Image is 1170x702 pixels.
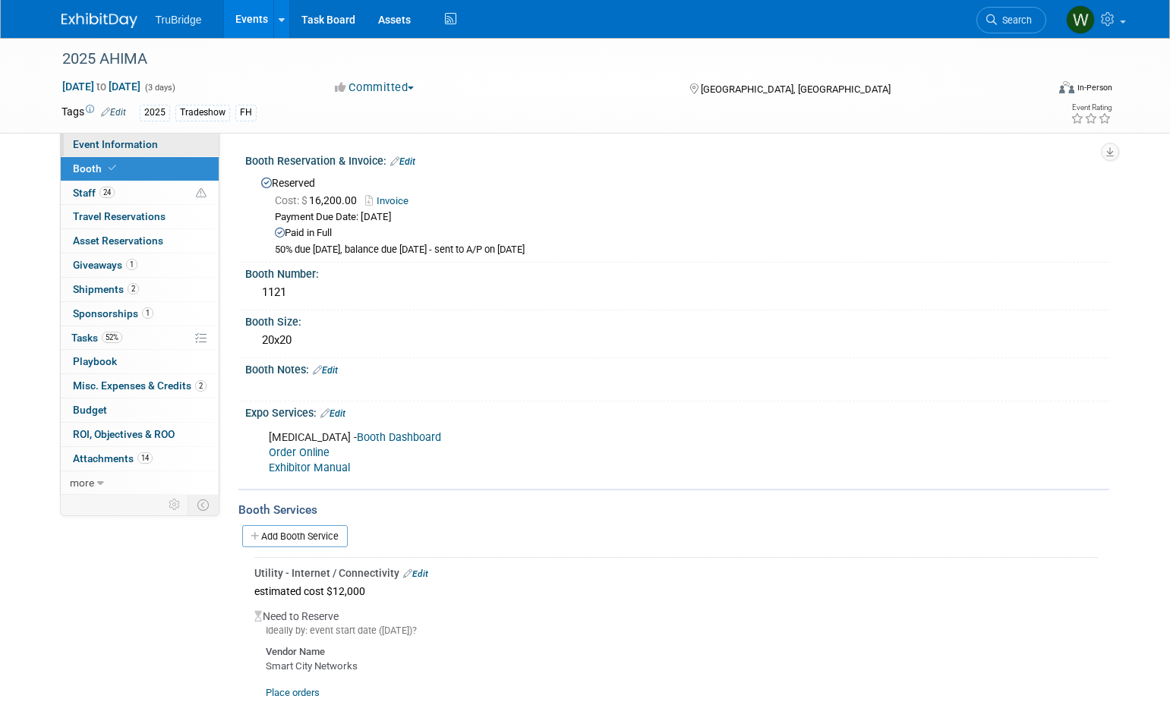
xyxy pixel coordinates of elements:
a: Tasks52% [61,326,219,350]
span: Giveaways [73,259,137,271]
a: Exhibitor Manual [269,461,350,474]
div: Event Rating [1071,104,1112,112]
div: Event Format [957,79,1113,102]
a: Place orders [266,687,320,698]
a: Playbook [61,350,219,373]
div: Smart City Networks [266,660,1098,674]
a: Order Online [269,446,330,459]
a: Staff24 [61,181,219,205]
a: Booth [61,157,219,181]
div: Reserved [257,172,1098,257]
div: Utility - Internet / Connectivity [254,565,1098,581]
span: Travel Reservations [73,210,166,222]
span: 2 [195,380,207,392]
a: Invoice [365,195,416,206]
span: Budget [73,404,107,416]
a: Misc. Expenses & Credits2 [61,374,219,398]
div: estimated cost $12,000 [254,581,1098,601]
span: [GEOGRAPHIC_DATA], [GEOGRAPHIC_DATA] [701,83,891,95]
a: Add Booth Service [242,525,348,547]
a: ROI, Objectives & ROO [61,423,219,446]
span: more [70,477,94,489]
span: TruBridge [156,14,202,26]
a: Booth Dashboard [357,431,441,444]
span: Staff [73,187,115,199]
span: 16,200.00 [275,194,363,206]
span: Attachments [73,452,153,464]
td: Tags [61,104,126,121]
img: ExhibitDay [61,13,137,28]
div: In-Person [1077,82,1112,93]
span: Asset Reservations [73,235,163,247]
a: Sponsorships1 [61,302,219,326]
div: FH [235,105,257,121]
div: 20x20 [257,329,1098,352]
a: Travel Reservations [61,205,219,228]
td: Personalize Event Tab Strip [162,495,188,515]
a: Edit [101,107,126,118]
div: [MEDICAL_DATA] - [258,423,942,483]
div: 2025 AHIMA [57,46,1023,73]
span: Search [997,14,1032,26]
span: 24 [99,187,115,198]
div: 50% due [DATE], balance due [DATE] - sent to A/P on [DATE] [275,244,1098,257]
span: Playbook [73,355,117,367]
button: Committed [330,80,420,96]
span: 14 [137,452,153,464]
span: 1 [142,307,153,319]
div: 2025 [140,105,170,121]
td: Toggle Event Tabs [188,495,219,515]
span: Misc. Expenses & Credits [73,379,207,392]
div: Booth Notes: [245,358,1109,378]
div: Vendor Name [266,642,1098,660]
a: Asset Reservations [61,229,219,253]
div: Booth Size: [245,310,1109,329]
a: Edit [403,568,428,579]
span: 1 [126,259,137,270]
span: Event Information [73,138,158,150]
a: Attachments14 [61,447,219,471]
a: Search [976,7,1046,33]
span: Tasks [71,332,122,344]
i: Booth reservation complete [109,164,116,172]
a: Shipments2 [61,278,219,301]
span: Booth [73,162,119,175]
span: Potential Scheduling Conflict -- at least one attendee is tagged in another overlapping event. [196,187,207,200]
div: Booth Number: [245,263,1109,282]
span: 52% [102,332,122,343]
span: to [94,80,109,93]
a: Edit [390,156,415,167]
img: Whitni Murase [1066,5,1095,34]
a: Edit [320,408,345,419]
span: 2 [128,283,139,294]
span: (3 days) [143,83,175,93]
div: Paid in Full [275,226,1098,241]
div: Booth Reservation & Invoice: [245,150,1109,169]
a: more [61,471,219,495]
div: 1121 [257,281,1098,304]
span: [DATE] [DATE] [61,80,141,93]
a: Edit [313,365,338,376]
div: Tradeshow [175,105,230,121]
a: Budget [61,398,219,422]
span: Shipments [73,283,139,295]
span: Sponsorships [73,307,153,320]
span: Cost: $ [275,194,309,206]
span: ROI, Objectives & ROO [73,428,175,440]
div: Expo Services: [245,401,1109,421]
div: Payment Due Date: [DATE] [275,210,1098,225]
div: Ideally by: event start date ([DATE])? [254,624,1098,637]
img: Format-Inperson.png [1059,81,1074,93]
a: Event Information [61,133,219,156]
a: Giveaways1 [61,253,219,277]
div: Booth Services [238,502,1109,518]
